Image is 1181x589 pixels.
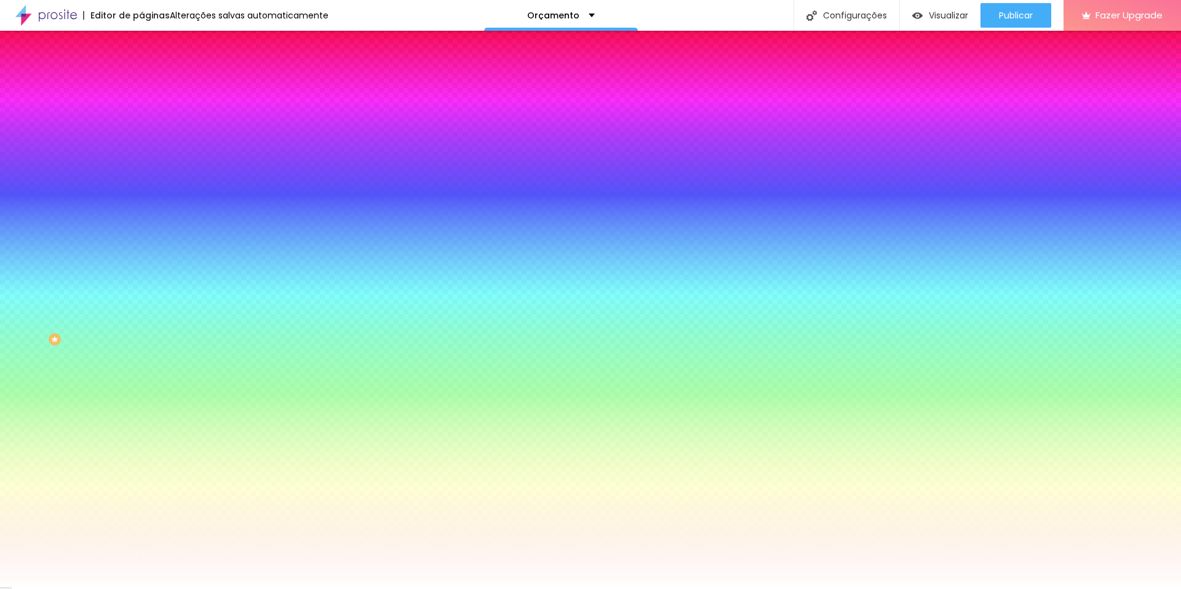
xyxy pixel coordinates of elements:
[929,10,968,20] span: Visualizar
[912,10,923,21] img: view-1.svg
[980,3,1051,28] button: Publicar
[806,10,817,21] img: Icone
[83,11,170,20] div: Editor de páginas
[170,11,328,20] div: Alterações salvas automaticamente
[900,3,980,28] button: Visualizar
[1096,10,1163,20] span: Fazer Upgrade
[999,10,1033,20] span: Publicar
[527,11,579,20] p: Orçamento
